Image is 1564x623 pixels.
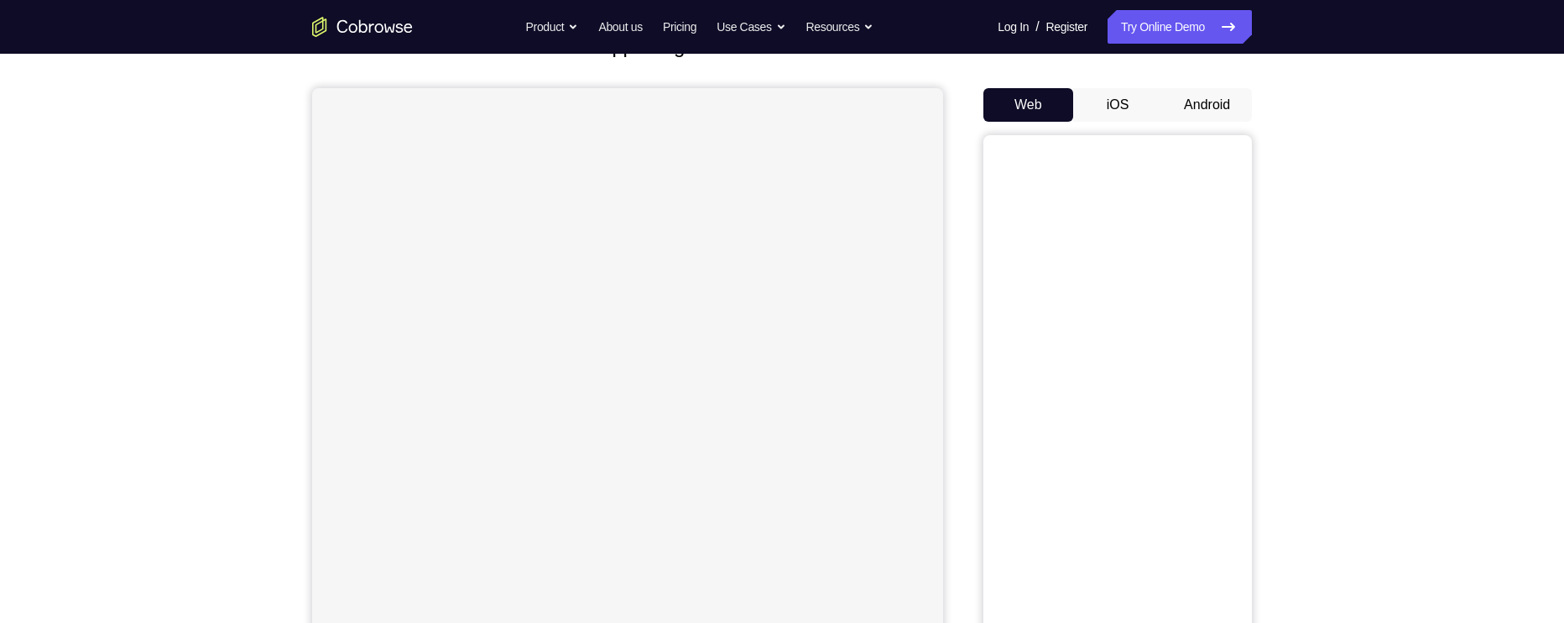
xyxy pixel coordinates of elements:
button: Android [1162,88,1252,122]
a: Go to the home page [312,17,413,37]
button: Web [983,88,1073,122]
button: Product [526,10,579,44]
a: Try Online Demo [1108,10,1252,44]
button: Resources [806,10,874,44]
a: Pricing [663,10,696,44]
a: Log In [998,10,1029,44]
a: About us [598,10,642,44]
a: Register [1046,10,1087,44]
button: Use Cases [717,10,785,44]
span: / [1035,17,1039,37]
button: iOS [1073,88,1163,122]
